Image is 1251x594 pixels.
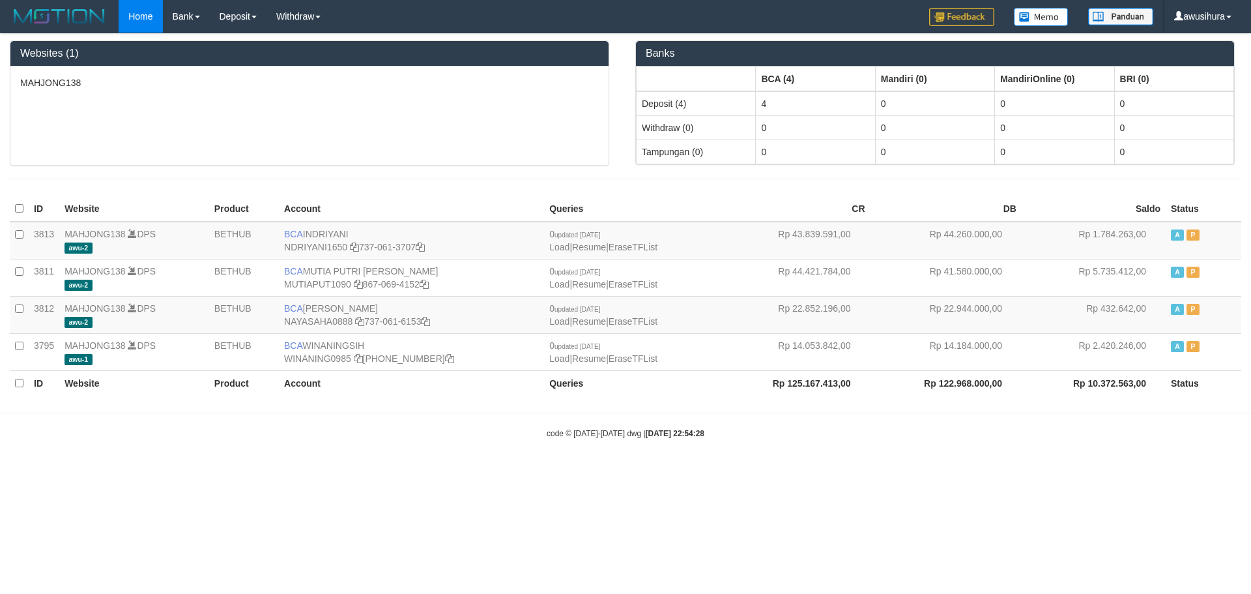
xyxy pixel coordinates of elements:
a: MAHJONG138 [65,229,125,239]
td: DPS [59,222,209,260]
a: EraseTFList [609,279,657,290]
a: Resume [572,242,606,252]
td: DPS [59,296,209,333]
td: Deposit (4) [637,91,756,116]
a: WINANING0985 [284,353,351,364]
span: awu-2 [65,317,92,328]
img: Button%20Memo.svg [1014,8,1069,26]
th: Group: activate to sort column ascending [756,67,875,91]
a: Load [549,353,569,364]
td: BETHUB [209,333,279,370]
a: Copy 7370613707 to clipboard [416,242,425,252]
a: EraseTFList [609,242,657,252]
td: DPS [59,333,209,370]
a: Copy WINANING0985 to clipboard [354,353,363,364]
a: NAYASAHA0888 [284,316,352,327]
th: Queries [544,370,719,396]
span: Paused [1186,341,1200,352]
a: Copy NAYASAHA0888 to clipboard [355,316,364,327]
span: 0 [549,340,600,351]
th: Group: activate to sort column ascending [637,67,756,91]
td: 0 [1114,140,1233,164]
span: Paused [1186,267,1200,278]
td: [PERSON_NAME] 737-061-6153 [279,296,544,333]
td: Rp 1.784.263,00 [1022,222,1166,260]
td: Rp 44.421.784,00 [719,259,870,296]
a: MAHJONG138 [65,266,125,276]
img: MOTION_logo.png [10,7,109,26]
a: MAHJONG138 [65,303,125,314]
a: Copy 7370616153 to clipboard [421,316,430,327]
th: Product [209,196,279,222]
th: Rp 10.372.563,00 [1022,370,1166,396]
td: 3813 [29,222,59,260]
span: | | [549,303,657,327]
span: updated [DATE] [554,231,600,239]
a: Resume [572,353,606,364]
span: BCA [284,229,303,239]
th: Account [279,370,544,396]
td: Rp 43.839.591,00 [719,222,870,260]
th: Group: activate to sort column ascending [995,67,1114,91]
span: BCA [284,266,303,276]
td: 0 [995,140,1114,164]
h3: Websites (1) [20,48,599,59]
a: MUTIAPUT1090 [284,279,351,290]
td: MUTIA PUTRI [PERSON_NAME] 867-069-4152 [279,259,544,296]
td: 0 [1114,115,1233,140]
th: Status [1166,370,1241,396]
span: Active [1171,230,1184,241]
td: 0 [995,115,1114,140]
a: EraseTFList [609,353,657,364]
a: Copy 7175212434 to clipboard [445,353,454,364]
td: Rp 5.735.412,00 [1022,259,1166,296]
td: WINANINGSIH [PHONE_NUMBER] [279,333,544,370]
span: BCA [284,303,303,314]
td: BETHUB [209,222,279,260]
p: MAHJONG138 [20,76,599,89]
td: 0 [875,140,994,164]
th: DB [870,196,1022,222]
span: 0 [549,266,600,276]
td: BETHUB [209,296,279,333]
span: awu-1 [65,354,92,365]
span: Active [1171,267,1184,278]
td: 0 [756,140,875,164]
td: Rp 2.420.246,00 [1022,333,1166,370]
h3: Banks [646,48,1224,59]
a: Load [549,279,569,290]
th: Product [209,370,279,396]
td: DPS [59,259,209,296]
span: Active [1171,304,1184,315]
th: Account [279,196,544,222]
span: 0 [549,303,600,314]
td: 3795 [29,333,59,370]
span: Paused [1186,230,1200,241]
small: code © [DATE]-[DATE] dwg | [547,429,704,438]
td: 0 [995,91,1114,116]
th: Saldo [1022,196,1166,222]
img: panduan.png [1088,8,1153,25]
th: Group: activate to sort column ascending [1114,67,1233,91]
td: 0 [875,115,994,140]
img: Feedback.jpg [929,8,994,26]
td: 0 [756,115,875,140]
th: Queries [544,196,719,222]
th: ID [29,196,59,222]
th: Status [1166,196,1241,222]
a: Copy NDRIYANI1650 to clipboard [350,242,359,252]
td: Rp 14.053.842,00 [719,333,870,370]
th: CR [719,196,870,222]
span: updated [DATE] [554,343,600,350]
th: Website [59,196,209,222]
a: Load [549,316,569,327]
strong: [DATE] 22:54:28 [646,429,704,438]
span: Active [1171,341,1184,352]
span: | | [549,229,657,252]
th: Website [59,370,209,396]
td: 0 [875,91,994,116]
td: Rp 14.184.000,00 [870,333,1022,370]
th: Rp 122.968.000,00 [870,370,1022,396]
td: Rp 44.260.000,00 [870,222,1022,260]
td: Withdraw (0) [637,115,756,140]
